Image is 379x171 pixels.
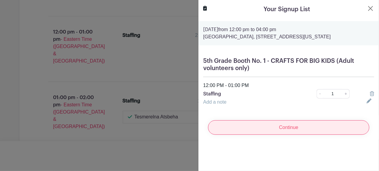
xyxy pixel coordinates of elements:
[342,89,350,98] a: +
[203,33,374,40] p: [GEOGRAPHIC_DATA], [STREET_ADDRESS][US_STATE]
[264,5,310,14] h5: Your Signup List
[203,26,374,33] p: from 12:00 pm to 04:00 pm
[203,90,300,98] p: Staffing
[203,27,218,32] strong: [DATE]
[203,99,226,105] a: Add a note
[208,120,369,135] input: Continue
[200,82,378,89] div: 12:00 PM - 01:00 PM
[317,89,323,98] a: -
[203,57,374,72] h5: 5th Grade Booth No. 1 - CRAFTS FOR BIG KIDS (Adult volunteers only)
[367,5,374,12] button: Close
